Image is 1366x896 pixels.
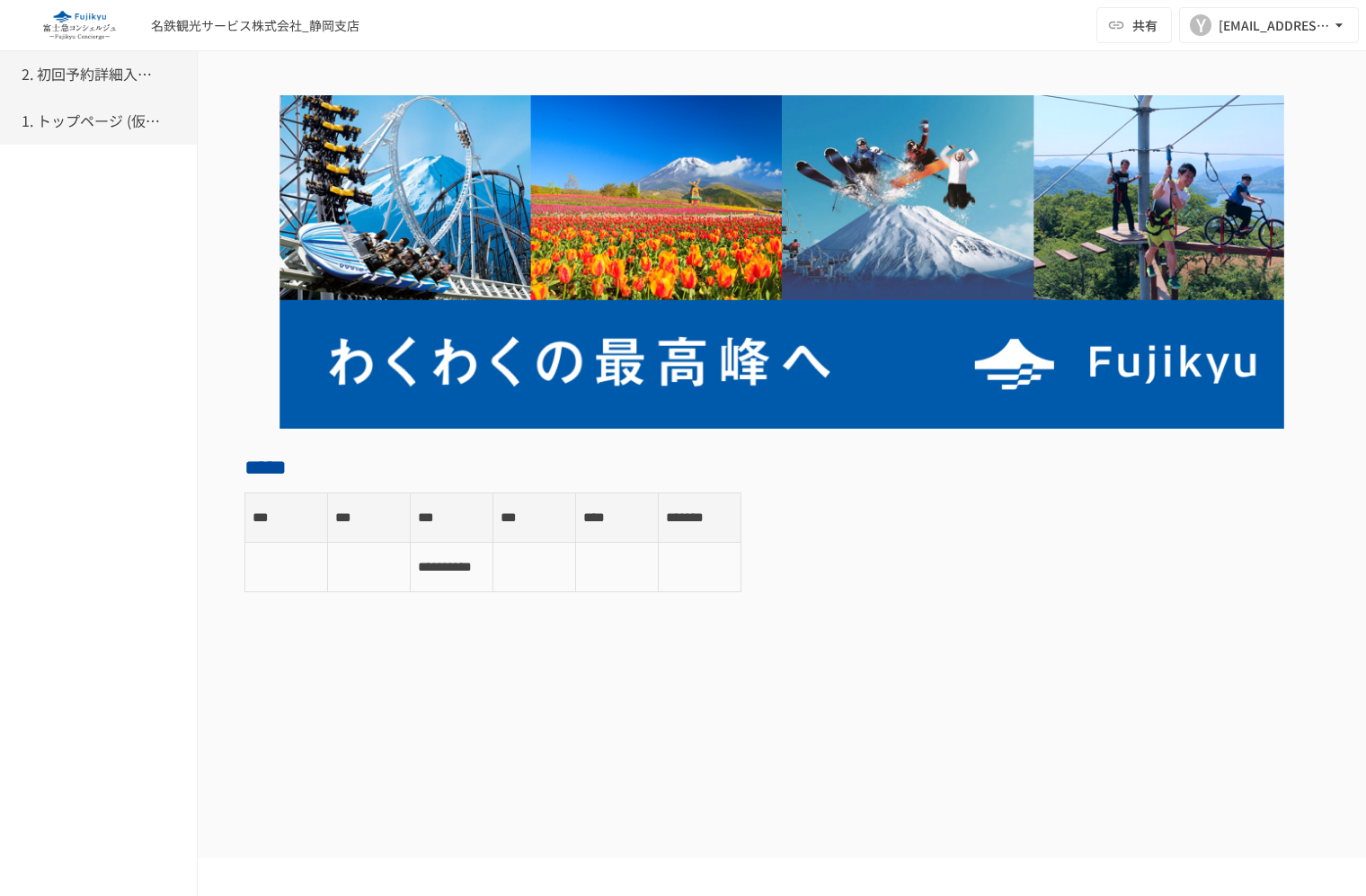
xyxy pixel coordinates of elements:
img: 9NYIRYgtduoQjoGXsqqe5dy77I5ILDG0YqJd0KDzNKZ [244,95,1319,429]
div: [EMAIL_ADDRESS][DOMAIN_NAME] [1219,14,1330,37]
h6: 1. トップページ (仮予約一覧) [22,110,165,133]
button: Y[EMAIL_ADDRESS][DOMAIN_NAME] [1179,7,1359,43]
h6: 2. 初回予約詳細入力ページ [22,63,165,86]
button: 共有 [1096,7,1172,43]
span: 共有 [1132,15,1158,35]
div: Y [1190,14,1211,36]
img: eQeGXtYPV2fEKIA3pizDiVdzO5gJTl2ahLbsPaD2E4R [22,11,137,40]
div: 名鉄観光サービス株式会社_静岡支店 [151,16,359,35]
